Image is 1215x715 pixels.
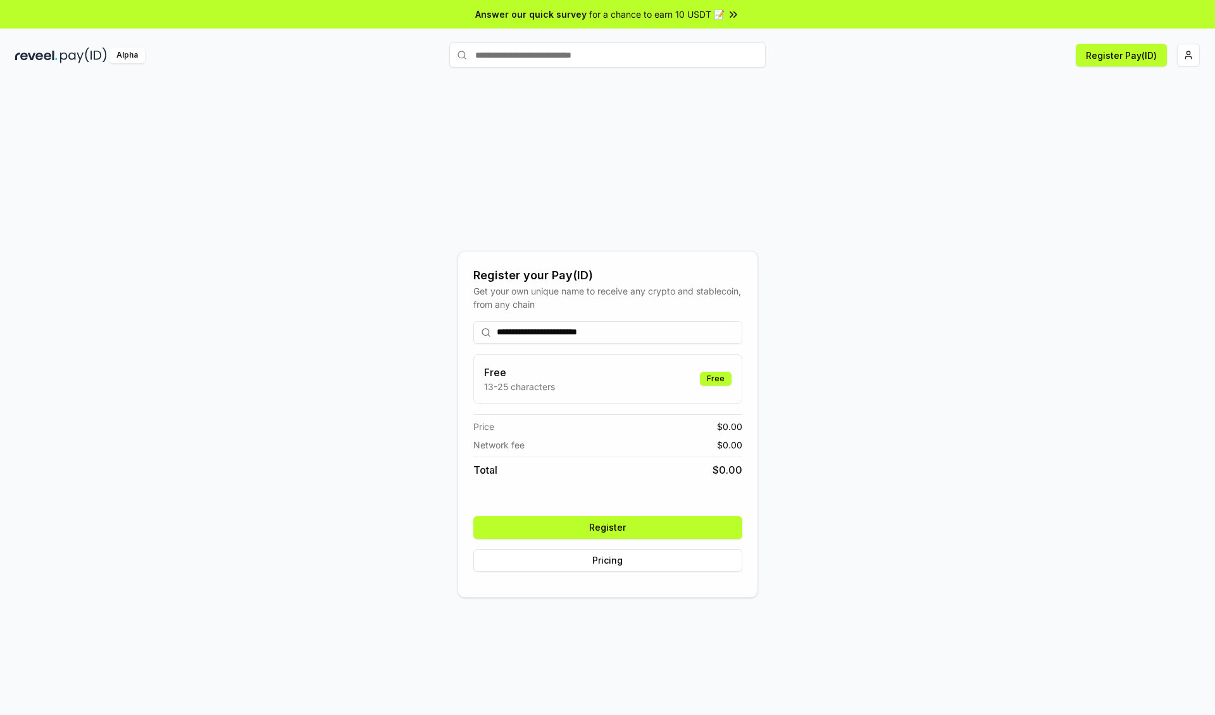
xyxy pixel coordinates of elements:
[473,516,742,539] button: Register
[473,284,742,311] div: Get your own unique name to receive any crypto and stablecoin, from any chain
[473,462,497,478] span: Total
[15,47,58,63] img: reveel_dark
[109,47,145,63] div: Alpha
[473,420,494,433] span: Price
[589,8,725,21] span: for a chance to earn 10 USDT 📝
[713,462,742,478] span: $ 0.00
[484,380,555,393] p: 13-25 characters
[484,365,555,380] h3: Free
[60,47,107,63] img: pay_id
[473,438,525,452] span: Network fee
[700,372,732,386] div: Free
[717,438,742,452] span: $ 0.00
[473,267,742,284] div: Register your Pay(ID)
[717,420,742,433] span: $ 0.00
[473,549,742,572] button: Pricing
[475,8,587,21] span: Answer our quick survey
[1076,44,1167,66] button: Register Pay(ID)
